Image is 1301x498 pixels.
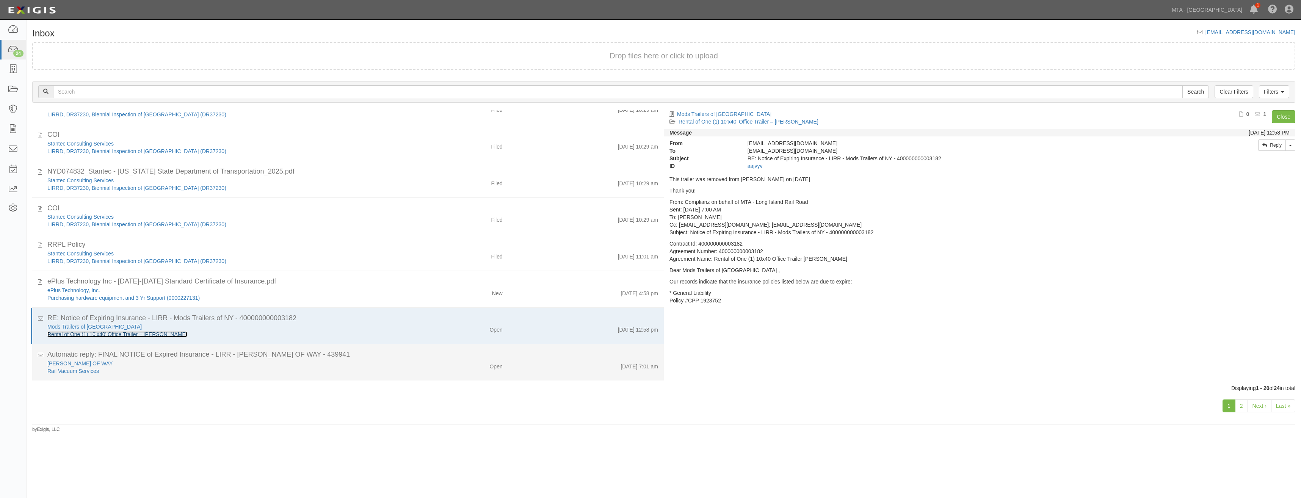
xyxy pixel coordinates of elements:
[492,287,503,297] div: New
[47,221,226,227] a: LIRRD, DR37230, Biennial Inspection of [GEOGRAPHIC_DATA] (DR37230)
[1274,385,1280,391] b: 24
[47,258,226,264] a: LIRRD, DR37230, Biennial Inspection of [GEOGRAPHIC_DATA] (DR37230)
[491,213,502,224] div: Filed
[618,177,658,187] div: [DATE] 10:29 am
[32,426,60,433] small: by
[618,323,658,334] div: [DATE] 12:58 pm
[669,175,1290,183] p: This trailer was removed from [PERSON_NAME] on [DATE]
[47,295,200,301] a: Purchasing hardware equipment and 3 Yr Support (0000227131)
[664,139,742,147] strong: From
[47,250,399,257] div: Stantec Consulting Services
[47,240,658,250] div: RRPL Policy
[679,119,818,125] a: Rental of One (1) 10’x40’ Office Trailer – [PERSON_NAME]
[1168,2,1246,17] a: MTA - [GEOGRAPHIC_DATA]
[47,213,399,221] div: Stantec Consulting Services
[1205,29,1295,35] a: [EMAIL_ADDRESS][DOMAIN_NAME]
[13,50,24,57] div: 24
[1248,399,1271,412] a: Next ›
[47,204,658,213] div: COI
[47,130,658,140] div: COI
[664,162,742,170] strong: ID
[47,287,100,293] a: ePlus Technology, Inc.
[47,148,226,154] a: LIRRD, DR37230, Biennial Inspection of [GEOGRAPHIC_DATA] (DR37230)
[47,141,114,147] a: Stantec Consulting Services
[1268,5,1277,14] i: Help Center - Complianz
[27,384,1301,392] div: Displaying of in total
[6,3,58,17] img: Logo
[1256,385,1270,391] b: 1 - 20
[47,360,113,366] a: [PERSON_NAME] OF WAY
[491,250,502,260] div: Filed
[742,139,1132,147] div: [EMAIL_ADDRESS][DOMAIN_NAME]
[669,289,1290,357] p: * General Liability Policy #CPP 1923752 Expiration Date: [DATE] * Auto Liability Policy #4859058 ...
[47,277,658,287] div: ePlus Technology Inc - 2025-2026 Standard Certificate of Insurance.pdf
[664,147,742,155] strong: To
[53,85,1183,98] input: Search
[47,111,226,117] a: LIRRD, DR37230, Biennial Inspection of [GEOGRAPHIC_DATA] (DR37230)
[47,368,99,374] a: Rail Vacuum Services
[1272,110,1295,123] a: Close
[47,167,658,177] div: NYD074832_Stantec - New York State Department of Transportation_2025.pdf
[47,177,114,183] a: Stantec Consulting Services
[677,111,771,117] a: Mods Trailers of [GEOGRAPHIC_DATA]
[664,155,742,162] strong: Subject
[491,177,502,187] div: Filed
[489,360,502,370] div: Open
[610,52,718,60] span: Drop files here or click to upload
[47,350,658,360] div: Automatic reply: FINAL NOTICE of Expired Insurance - LIRR - LORAM MAINT OF WAY - 439941
[47,251,114,257] a: Stantec Consulting Services
[1235,399,1248,412] a: 2
[618,250,658,260] div: [DATE] 11:01 am
[669,266,1290,274] p: Dear Mods Trailers of [GEOGRAPHIC_DATA] ,
[47,184,399,192] div: LIRRD, DR37230, Biennial Inspection of NYSDOT 11th Ave Viaduct (DR37230)
[618,140,658,150] div: [DATE] 10:29 am
[1271,399,1295,412] a: Last »
[47,177,399,184] div: Stantec Consulting Services
[742,147,1132,155] div: agreement-trw9cx@mtali.complianz.com
[1259,85,1289,98] a: Filters
[47,140,399,147] div: Stantec Consulting Services
[489,323,502,334] div: Open
[47,185,226,191] a: LIRRD, DR37230, Biennial Inspection of [GEOGRAPHIC_DATA] (DR37230)
[47,287,399,294] div: ePlus Technology, Inc.
[669,240,1290,263] p: Contract Id: 400000000003182 Agreement Number: 400000000003182 Agreement Name: Rental of One (1) ...
[742,155,1132,162] div: RE: Notice of Expiring Insurance - LIRR - Mods Trailers of NY - 400000000003182
[47,313,658,323] div: RE: Notice of Expiring Insurance - LIRR - Mods Trailers of NY - 400000000003182
[47,331,187,337] a: Rental of One (1) 10’x40’ Office Trailer – [PERSON_NAME]
[47,324,142,330] a: Mods Trailers of [GEOGRAPHIC_DATA]
[1258,139,1286,151] a: Reply
[669,278,1290,285] p: Our records indicate that the insurance policies listed below are due to expire:
[1215,85,1253,98] a: Clear Filters
[669,130,692,136] strong: Message
[1249,129,1290,136] div: [DATE] 12:58 PM
[47,214,114,220] a: Stantec Consulting Services
[32,28,55,38] h1: Inbox
[491,140,502,150] div: Filed
[748,163,763,169] a: aajvyv
[618,213,658,224] div: [DATE] 10:29 am
[669,187,1290,194] p: Thank you!
[47,221,399,228] div: LIRRD, DR37230, Biennial Inspection of NYSDOT 11th Ave Viaduct (DR37230)
[1263,111,1266,117] b: 1
[47,257,399,265] div: LIRRD, DR37230, Biennial Inspection of NYSDOT 11th Ave Viaduct (DR37230)
[47,294,399,302] div: Purchasing hardware equipment and 3 Yr Support (0000227131)
[47,147,399,155] div: LIRRD, DR37230, Biennial Inspection of NYSDOT 11th Ave Viaduct (DR37230)
[1246,111,1249,117] b: 0
[1182,85,1209,98] input: Search
[621,360,658,370] div: [DATE] 7:01 am
[1223,399,1235,412] a: 1
[669,198,1290,236] p: From: Complianz on behalf of MTA - Long Island Rail Road Sent: [DATE] 7:00 AM To: [PERSON_NAME] C...
[47,111,399,118] div: LIRRD, DR37230, Biennial Inspection of NYSDOT 11th Ave Viaduct (DR37230)
[621,287,658,297] div: [DATE] 4:58 pm
[37,427,60,432] a: Exigis, LLC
